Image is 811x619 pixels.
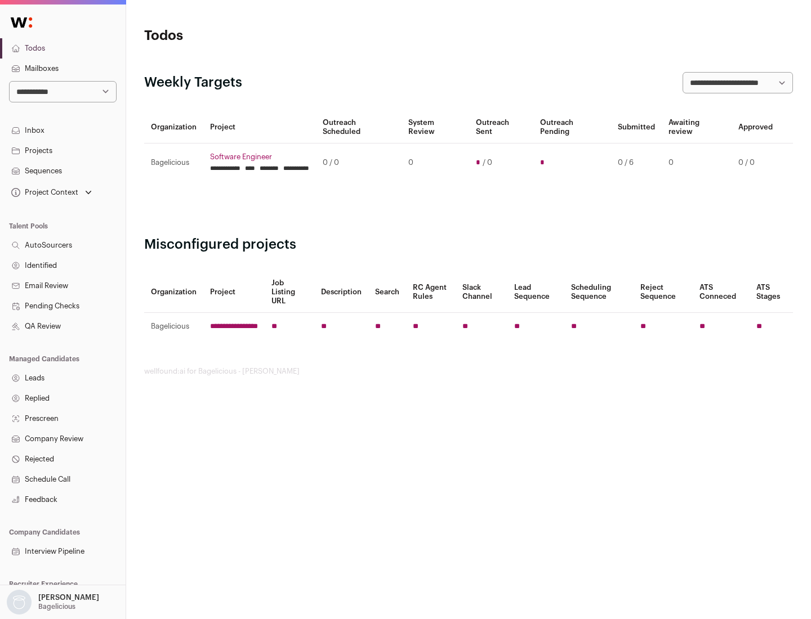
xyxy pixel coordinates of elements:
img: nopic.png [7,590,32,614]
th: Search [368,272,406,313]
img: Wellfound [5,11,38,34]
div: Project Context [9,188,78,197]
th: Outreach Scheduled [316,111,402,143]
th: System Review [402,111,469,143]
td: Bagelicious [144,313,203,340]
td: 0 / 6 [611,143,662,182]
td: Bagelicious [144,143,203,182]
th: ATS Stages [750,272,793,313]
th: Job Listing URL [265,272,314,313]
th: Reject Sequence [634,272,693,313]
th: Organization [144,111,203,143]
th: Description [314,272,368,313]
th: Lead Sequence [507,272,564,313]
th: Approved [732,111,779,143]
td: 0 [402,143,469,182]
h2: Misconfigured projects [144,236,793,254]
a: Software Engineer [210,152,309,162]
th: Awaiting review [662,111,732,143]
th: Project [203,272,265,313]
td: 0 [662,143,732,182]
button: Open dropdown [9,185,94,200]
span: / 0 [483,158,492,167]
p: [PERSON_NAME] [38,593,99,602]
th: ATS Conneced [693,272,749,313]
th: Slack Channel [456,272,507,313]
th: Submitted [611,111,662,143]
th: Organization [144,272,203,313]
footer: wellfound:ai for Bagelicious - [PERSON_NAME] [144,367,793,376]
button: Open dropdown [5,590,101,614]
th: Scheduling Sequence [564,272,634,313]
td: 0 / 0 [316,143,402,182]
th: RC Agent Rules [406,272,455,313]
p: Bagelicious [38,602,75,611]
th: Outreach Pending [533,111,611,143]
td: 0 / 0 [732,143,779,182]
th: Outreach Sent [469,111,534,143]
h2: Weekly Targets [144,74,242,92]
h1: Todos [144,27,360,45]
th: Project [203,111,316,143]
